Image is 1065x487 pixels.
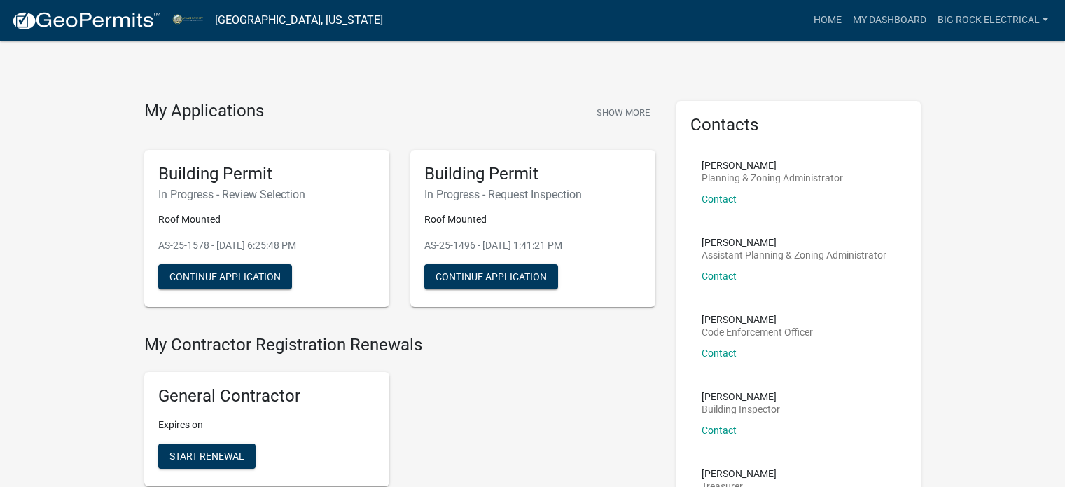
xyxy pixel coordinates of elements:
img: Miami County, Indiana [172,11,204,29]
p: Planning & Zoning Administrator [702,173,843,183]
p: [PERSON_NAME] [702,160,843,170]
p: [PERSON_NAME] [702,315,813,324]
p: [PERSON_NAME] [702,469,777,479]
h5: Building Permit [158,164,375,184]
h4: My Applications [144,101,264,122]
a: Home [808,7,847,34]
button: Start Renewal [158,444,256,469]
p: Roof Mounted [158,212,375,227]
a: Contact [702,348,737,359]
p: Roof Mounted [424,212,641,227]
button: Continue Application [158,264,292,289]
p: Code Enforcement Officer [702,327,813,337]
h5: Contacts [690,115,907,135]
p: [PERSON_NAME] [702,238,886,247]
h5: General Contractor [158,386,375,406]
p: [PERSON_NAME] [702,392,780,402]
p: Assistant Planning & Zoning Administrator [702,250,886,260]
a: Contact [702,425,737,436]
a: Contact [702,193,737,205]
a: My Dashboard [847,7,932,34]
p: Building Inspector [702,404,780,414]
h6: In Progress - Request Inspection [424,188,641,201]
a: [GEOGRAPHIC_DATA], [US_STATE] [215,8,383,32]
button: Show More [591,101,655,124]
p: AS-25-1578 - [DATE] 6:25:48 PM [158,238,375,253]
a: Big Rock Electrical [932,7,1054,34]
h6: In Progress - Review Selection [158,188,375,201]
button: Continue Application [424,264,558,289]
a: Contact [702,270,737,282]
p: AS-25-1496 - [DATE] 1:41:21 PM [424,238,641,253]
p: Expires on [158,418,375,432]
h5: Building Permit [424,164,641,184]
h4: My Contractor Registration Renewals [144,335,655,355]
span: Start Renewal [169,451,244,462]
